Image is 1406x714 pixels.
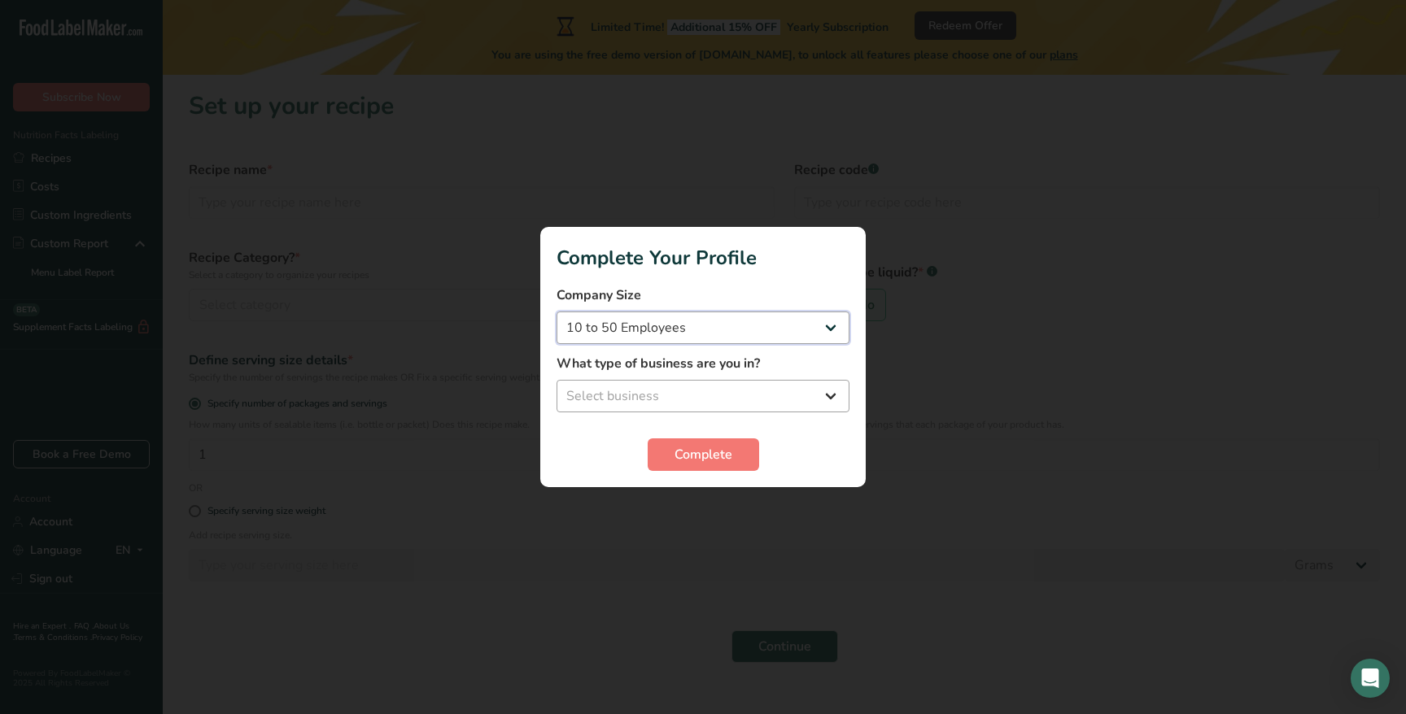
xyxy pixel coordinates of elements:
label: Company Size [557,285,849,305]
label: What type of business are you in? [557,354,849,373]
button: Complete [648,438,759,471]
h1: Complete Your Profile [557,243,849,272]
span: Complete [675,445,732,464]
div: Open Intercom Messenger [1351,659,1390,698]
